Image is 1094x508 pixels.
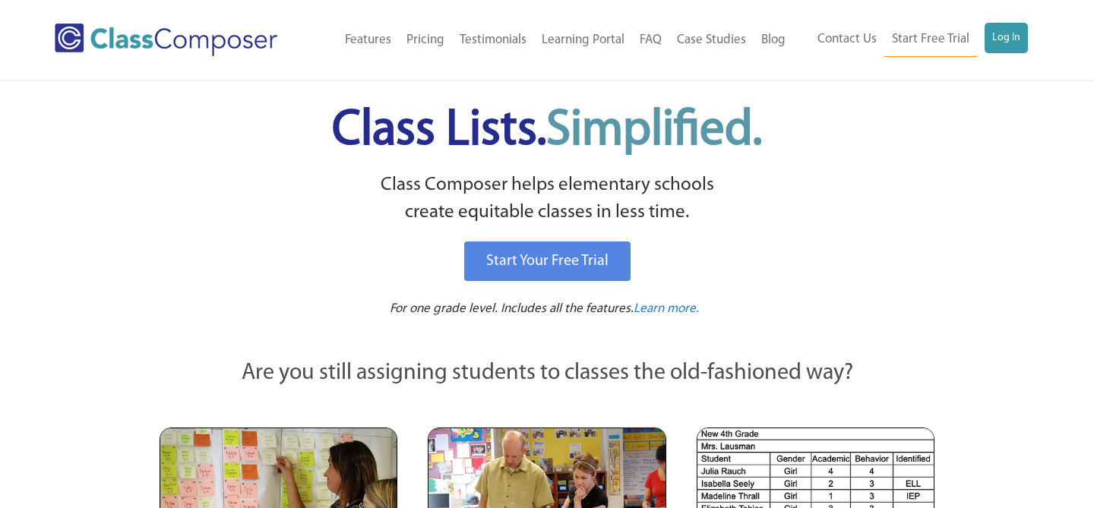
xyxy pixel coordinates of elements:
[55,24,277,56] img: Class Composer
[669,24,754,57] a: Case Studies
[985,23,1028,53] a: Log In
[452,24,534,57] a: Testimonials
[632,24,669,57] a: FAQ
[157,172,937,227] p: Class Composer helps elementary schools create equitable classes in less time.
[160,357,934,390] p: Are you still assigning students to classes the old-fashioned way?
[337,24,399,57] a: Features
[390,302,634,315] span: For one grade level. Includes all the features.
[312,24,793,57] nav: Header Menu
[884,23,977,57] a: Start Free Trial
[634,302,699,315] span: Learn more.
[486,254,609,269] span: Start Your Free Trial
[332,106,762,156] span: Class Lists.
[634,300,699,319] a: Learn more.
[546,106,762,156] span: Simplified.
[534,24,632,57] a: Learning Portal
[793,23,1028,57] nav: Header Menu
[464,241,631,281] a: Start Your Free Trial
[754,24,793,57] a: Blog
[399,24,452,57] a: Pricing
[810,23,884,56] a: Contact Us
